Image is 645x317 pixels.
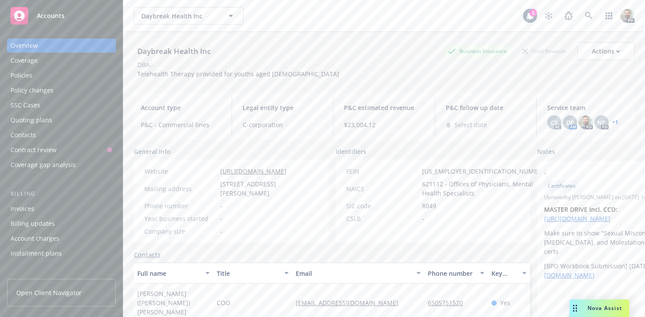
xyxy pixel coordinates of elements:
span: - [220,227,222,236]
span: Identifiers [336,147,366,156]
div: 1 [529,9,537,17]
a: Overview [7,39,116,53]
button: Nova Assist [570,299,629,317]
span: - [422,214,424,223]
span: Notes [537,147,555,157]
span: P&C follow up date [446,103,526,112]
div: Phone number [144,201,217,210]
div: CSLB [346,214,419,223]
div: Title [217,269,279,278]
div: Year business started [144,214,217,223]
span: COO [217,298,230,307]
span: 8049 [422,201,436,210]
div: Phone number [428,269,474,278]
div: SSC Cases [11,98,40,112]
div: Business Insurance [444,46,511,57]
a: Coverage gap analysis [7,158,116,172]
div: Company size [144,227,217,236]
span: DP [566,118,574,127]
button: Key contact [488,263,530,284]
span: Yes [500,298,510,307]
button: Email [292,263,424,284]
a: Policy changes [7,83,116,97]
span: Account type [141,103,221,112]
span: Nova Assist [588,304,622,312]
a: SSC Cases [7,98,116,112]
span: Accounts [37,12,64,19]
span: [PERSON_NAME] ([PERSON_NAME]) [PERSON_NAME] [137,289,210,317]
span: General info [134,147,171,156]
div: Email [296,269,411,278]
a: Coverage [7,53,116,68]
div: FEIN [346,167,419,176]
div: Total Rewards [518,46,570,57]
a: [EMAIL_ADDRESS][DOMAIN_NAME] [296,299,405,307]
button: Full name [134,263,213,284]
span: - [220,214,222,223]
div: SIC code [346,201,419,210]
span: Select date [455,120,487,129]
div: Key contact [491,269,517,278]
div: Coverage [11,53,38,68]
span: Service team [547,103,627,112]
div: Invoices [11,202,34,216]
div: Website [144,167,217,176]
div: Policy changes [11,83,54,97]
div: Coverage gap analysis [11,158,76,172]
span: P&C estimated revenue [344,103,424,112]
a: Switch app [600,7,618,25]
a: [URL][DOMAIN_NAME] [220,167,287,175]
span: CS [551,118,558,127]
a: Quoting plans [7,113,116,127]
div: Policies [11,68,32,82]
img: photo [620,9,634,23]
div: Actions [592,43,620,60]
button: Phone number [424,263,487,284]
span: Legal entity type [243,103,323,112]
span: - [220,201,222,210]
span: C-corporation [243,120,323,129]
div: Billing [7,189,116,198]
a: Contacts [7,128,116,142]
button: Title [213,263,293,284]
a: Account charges [7,232,116,246]
a: Search [580,7,598,25]
a: Policies [7,68,116,82]
a: +1 [612,120,618,125]
a: 6505751520 [428,299,470,307]
a: Invoices [7,202,116,216]
div: Quoting plans [11,113,52,127]
span: 621112 - Offices of Physicians, Mental Health Specialists [422,179,548,198]
div: Overview [11,39,38,53]
strong: MASTER DRIVE Incl. CCD: [544,205,617,214]
div: Mailing address [144,184,217,193]
button: Daybreak Health Inc [134,7,244,25]
span: Telehealth Therapy provided for youths aged [DEMOGRAPHIC_DATA] [137,70,339,78]
div: Contacts [11,128,36,142]
a: Installment plans [7,246,116,260]
div: Drag to move [570,299,580,317]
span: Open Client Navigator [16,288,82,297]
div: Daybreak Health Inc [134,46,214,57]
a: Accounts [7,4,116,28]
a: Contacts [134,250,161,259]
a: [URL][DOMAIN_NAME] [544,214,610,223]
span: P&C - Commercial lines [141,120,221,129]
div: DBA: - [137,60,154,69]
img: photo [579,115,593,129]
a: Billing updates [7,217,116,231]
span: Certificates [548,182,576,190]
div: Full name [137,269,200,278]
div: NAICS [346,184,419,193]
div: Account charges [11,232,59,246]
div: Contract review [11,143,57,157]
a: Report a Bug [560,7,577,25]
span: [STREET_ADDRESS][PERSON_NAME] [220,179,318,198]
div: Installment plans [11,246,62,260]
span: [US_EMPLOYER_IDENTIFICATION_NUMBER] [422,167,548,176]
button: Actions [577,43,634,60]
a: Stop snowing [540,7,557,25]
div: Billing updates [11,217,55,231]
span: Daybreak Health Inc [141,11,217,21]
span: $23,004.12 [344,120,424,129]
